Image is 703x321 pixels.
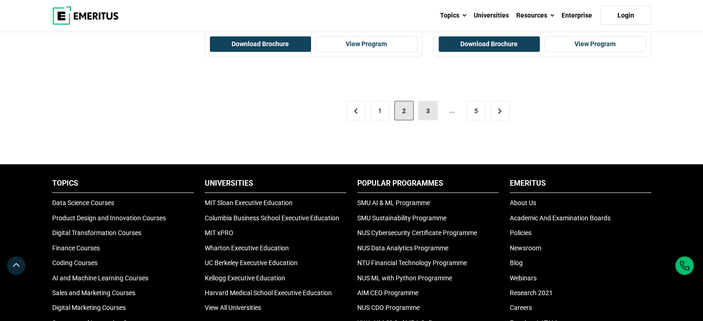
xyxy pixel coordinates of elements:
[357,259,467,266] a: NTU Financial Technology Programme
[210,36,312,52] button: Download Brochure
[205,289,332,297] a: Harvard Medical School Executive Education
[357,274,452,282] a: NUS ML with Python Programme
[510,214,611,222] a: Academic And Examination Boards
[205,304,261,311] a: View All Universities
[52,244,100,252] a: Finance Courses
[205,259,298,266] a: UC Berkeley Executive Education
[52,274,148,282] a: AI and Machine Learning Courses
[205,199,293,206] a: MIT Sloan Executive Education
[205,229,233,236] a: MIT xPRO
[370,101,390,121] a: 1
[439,36,540,52] button: Download Brochure
[466,101,486,121] a: 5
[316,36,417,52] a: View Program
[357,229,477,236] a: NUS Cybersecurity Certificate Programme
[510,304,532,311] a: Careers
[205,244,289,252] a: Wharton Executive Education
[52,214,166,222] a: Product Design and Innovation Courses
[205,274,285,282] a: Kellogg Executive Education
[52,304,126,311] a: Digital Marketing Courses
[510,199,536,206] a: About Us
[346,101,366,121] a: <
[490,101,510,121] a: >
[442,101,462,121] span: ...
[544,36,646,52] a: View Program
[357,289,418,297] a: AIM CEO Programme
[510,289,553,297] a: Research 2021
[52,289,135,297] a: Sales and Marketing Courses
[357,304,420,311] a: NUS CDO Programme
[205,214,339,222] a: Columbia Business School Executive Education
[510,274,537,282] a: Webinars
[510,244,541,252] a: Newsroom
[52,199,114,206] a: Data Science Courses
[418,101,438,121] a: 3
[52,229,141,236] a: Digital Transformation Courses
[510,259,523,266] a: Blog
[510,229,532,236] a: Policies
[52,259,98,266] a: Coding Courses
[357,244,448,252] a: NUS Data Analytics Programme
[600,6,651,25] a: Login
[357,214,446,222] a: SMU Sustainability Programme
[357,199,430,206] a: SMU AI & ML Programme
[394,101,414,121] span: 2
